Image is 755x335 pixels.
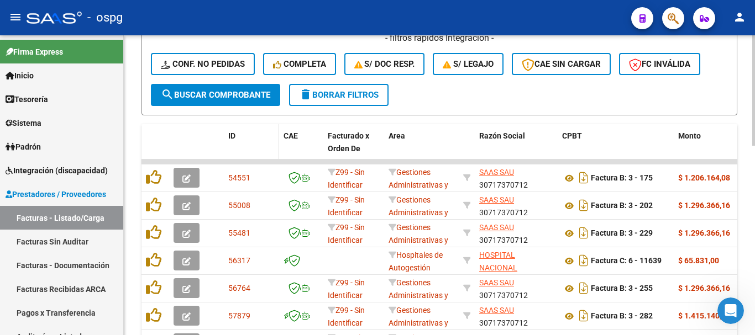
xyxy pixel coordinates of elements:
[44,261,67,269] span: Inicio
[6,141,41,153] span: Padrón
[161,59,245,69] span: Conf. no pedidas
[328,278,365,300] span: Z99 - Sin Identificar
[389,278,448,312] span: Gestiones Administrativas y Otros
[6,188,106,200] span: Prestadores / Proveedores
[279,124,323,173] datatable-header-cell: CAE
[479,276,553,300] div: 30717370712
[228,284,250,293] span: 56764
[591,284,653,293] strong: Factura B: 3 - 255
[151,84,280,106] button: Buscar Comprobante
[9,10,22,24] mat-icon: menu
[619,53,700,75] button: FC Inválida
[328,306,365,327] span: Z99 - Sin Identificar
[161,90,270,100] span: Buscar Comprobante
[6,117,41,129] span: Sistema
[344,53,425,75] button: S/ Doc Resp.
[479,168,514,177] span: SAAS SAU
[678,173,730,182] strong: $ 1.206.164,08
[328,168,365,189] span: Z99 - Sin Identificar
[328,131,369,153] span: Facturado x Orden De
[674,124,740,173] datatable-header-cell: Monto
[591,312,653,321] strong: Factura B: 3 - 282
[228,311,250,320] span: 57879
[479,249,553,272] div: 30635976809
[475,124,558,173] datatable-header-cell: Razón Social
[479,131,525,140] span: Razón Social
[562,131,582,140] span: CPBT
[479,221,553,244] div: 30717370712
[389,131,405,140] span: Area
[479,278,514,287] span: SAAS SAU
[6,70,34,82] span: Inicio
[479,223,514,232] span: SAAS SAU
[678,131,701,140] span: Monto
[87,6,123,30] span: - ospg
[111,233,221,278] button: Mensajes
[148,261,183,269] span: Mensajes
[228,228,250,237] span: 55481
[576,252,591,269] i: Descargar documento
[299,88,312,101] mat-icon: delete
[389,251,443,272] span: Hospitales de Autogestión
[678,311,730,320] strong: $ 1.415.140,35
[512,53,611,75] button: CAE SIN CARGAR
[263,53,336,75] button: Completa
[576,224,591,242] i: Descargar documento
[433,53,504,75] button: S/ legajo
[328,195,365,217] span: Z99 - Sin Identificar
[591,201,653,210] strong: Factura B: 3 - 202
[629,59,690,69] span: FC Inválida
[678,284,730,293] strong: $ 1.296.366,16
[678,228,730,237] strong: $ 1.296.366,16
[6,46,63,58] span: Firma Express
[151,53,255,75] button: Conf. no pedidas
[161,88,174,101] mat-icon: search
[6,93,48,105] span: Tesorería
[228,173,250,182] span: 54551
[228,256,250,265] span: 56317
[479,251,538,297] span: HOSPITAL NACIONAL PROFESOR [PERSON_NAME]
[576,169,591,187] i: Descargar documento
[389,195,448,230] span: Gestiones Administrativas y Otros
[389,223,448,257] span: Gestiones Administrativas y Otros
[443,59,494,69] span: S/ legajo
[224,124,279,173] datatable-header-cell: ID
[323,124,384,173] datatable-header-cell: Facturado x Orden De
[479,304,553,327] div: 30717370712
[479,194,553,217] div: 30717370712
[479,166,553,189] div: 30717370712
[273,59,326,69] span: Completa
[678,256,719,265] strong: $ 65.831,00
[479,195,514,204] span: SAAS SAU
[22,116,199,135] p: Necesitás ayuda?
[354,59,415,69] span: S/ Doc Resp.
[678,201,730,210] strong: $ 1.296.366,16
[228,131,235,140] span: ID
[6,164,108,177] span: Integración (discapacidad)
[717,297,744,324] iframe: Intercom live chat
[289,84,389,106] button: Borrar Filtros
[591,174,653,183] strong: Factura B: 3 - 175
[190,18,210,38] div: Cerrar
[284,131,298,140] span: CAE
[151,32,728,44] h4: - filtros rápidos Integración -
[389,168,448,202] span: Gestiones Administrativas y Otros
[558,124,674,173] datatable-header-cell: CPBT
[591,257,662,265] strong: Factura C: 6 - 11639
[576,307,591,325] i: Descargar documento
[228,201,250,210] span: 55008
[299,90,379,100] span: Borrar Filtros
[576,279,591,297] i: Descargar documento
[733,10,746,24] mat-icon: person
[591,229,653,238] strong: Factura B: 3 - 229
[384,124,459,173] datatable-header-cell: Area
[23,158,185,169] div: Envíanos un mensaje
[522,59,601,69] span: CAE SIN CARGAR
[576,196,591,214] i: Descargar documento
[11,148,210,179] div: Envíanos un mensaje
[328,223,365,244] span: Z99 - Sin Identificar
[22,78,199,116] p: Hola! [PERSON_NAME]
[479,306,514,315] span: SAAS SAU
